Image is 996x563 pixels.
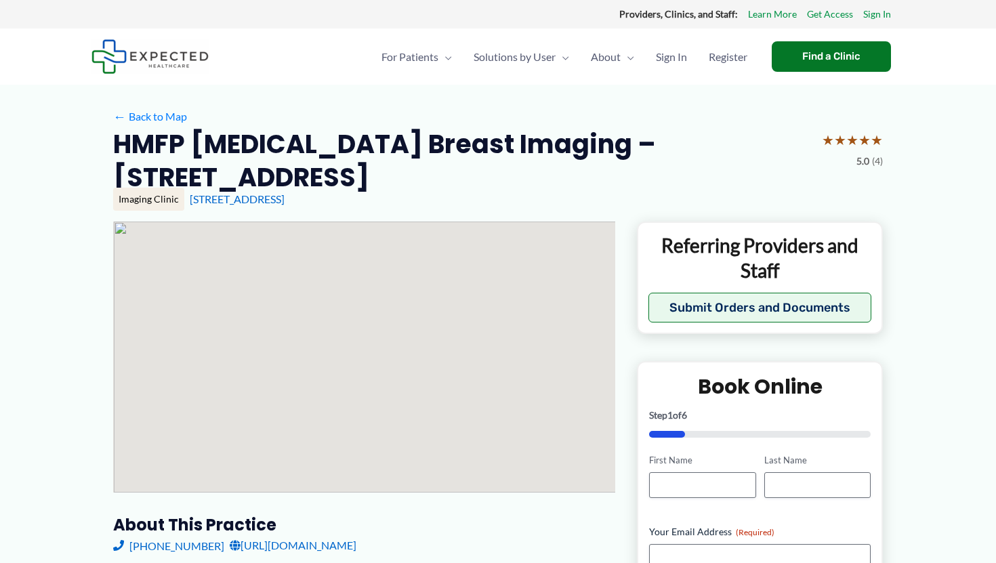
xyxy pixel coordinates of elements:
span: ★ [834,127,846,152]
h3: About this practice [113,514,615,535]
span: Solutions by User [474,33,556,81]
a: Solutions by UserMenu Toggle [463,33,580,81]
a: Sign In [645,33,698,81]
a: Find a Clinic [772,41,891,72]
span: ★ [822,127,834,152]
p: Step of [649,411,871,420]
button: Submit Orders and Documents [648,293,871,322]
h2: Book Online [649,373,871,400]
span: 5.0 [856,152,869,170]
label: Your Email Address [649,525,871,539]
a: Sign In [863,5,891,23]
span: About [591,33,621,81]
span: Menu Toggle [438,33,452,81]
p: Referring Providers and Staff [648,233,871,283]
a: Learn More [748,5,797,23]
span: Sign In [656,33,687,81]
a: ←Back to Map [113,106,187,127]
span: Menu Toggle [556,33,569,81]
label: Last Name [764,454,871,467]
h2: HMFP [MEDICAL_DATA] Breast Imaging – [STREET_ADDRESS] [113,127,811,194]
label: First Name [649,454,755,467]
a: AboutMenu Toggle [580,33,645,81]
strong: Providers, Clinics, and Staff: [619,8,738,20]
span: For Patients [381,33,438,81]
span: ← [113,110,126,123]
span: (4) [872,152,883,170]
span: 6 [682,409,687,421]
span: 1 [667,409,673,421]
a: For PatientsMenu Toggle [371,33,463,81]
a: [STREET_ADDRESS] [190,192,285,205]
a: [URL][DOMAIN_NAME] [230,535,356,556]
span: Menu Toggle [621,33,634,81]
span: (Required) [736,527,774,537]
a: [PHONE_NUMBER] [113,535,224,556]
img: Expected Healthcare Logo - side, dark font, small [91,39,209,74]
nav: Primary Site Navigation [371,33,758,81]
span: ★ [846,127,858,152]
span: ★ [858,127,871,152]
span: Register [709,33,747,81]
span: ★ [871,127,883,152]
a: Register [698,33,758,81]
a: Get Access [807,5,853,23]
div: Imaging Clinic [113,188,184,211]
